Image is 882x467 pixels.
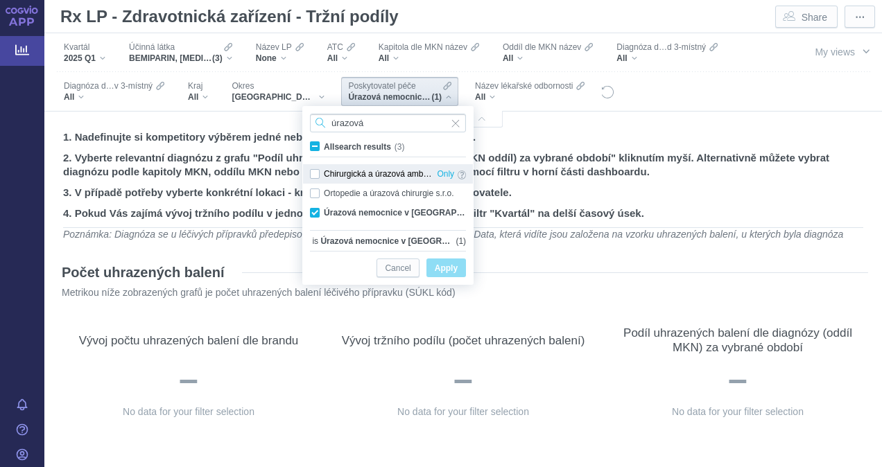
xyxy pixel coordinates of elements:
[437,166,454,182] span: Only
[63,151,863,179] h2: 2. Vyberte relevantní diagnózu z grafu "Podíl uhrazených balení podle diagnózy (MKN oddíl) za vyb...
[310,114,466,132] input: Search attribute values
[385,260,410,277] span: Cancel
[320,234,466,248] div: (1)
[348,80,415,91] span: Poskytovatel péče
[123,406,254,417] span: No data for your filter selection
[609,38,725,67] div: Diagnóza d…d 3-místnýAll
[64,53,96,64] span: 2025 Q1
[63,229,843,253] em: Poznámka: Diagnóza se u léčivých přípravků předepisovaných na recept nemusí lékaři uvádět. Data, ...
[64,91,74,103] span: All
[475,91,485,103] span: All
[845,6,875,28] button: More actions
[341,77,458,106] div: Poskytovatel péčeÚrazová nemocnice v [GEOGRAPHIC_DATA](1)
[55,33,768,111] div: Filters
[129,42,175,53] span: Účinná látka
[786,303,811,328] div: Description
[395,142,405,152] span: (3)
[310,234,320,248] span: is
[249,38,311,67] div: Název LPNone
[544,303,569,328] div: Show as table
[64,42,89,53] span: Kvartál
[377,258,419,277] button: Cancel
[850,303,875,328] div: More actions
[503,53,513,64] span: All
[232,91,315,103] span: [GEOGRAPHIC_DATA]
[188,80,202,91] span: Kraj
[62,263,225,281] h2: Počet uhrazených balení
[431,91,442,103] span: (1)
[64,80,153,91] span: Diagnóza d…v 3-místný
[55,3,406,30] h1: Rx LP - Zdravotnická zařízení - Tržní podíly
[63,130,863,144] h2: 1. Nadefinujte si kompetitory výběrem jedné nebo více účinných látek nebo brandů.
[57,77,171,106] div: Diagnóza d…v 3-místnýAll
[815,46,855,58] span: My views
[79,333,299,348] div: Vývoj počtu uhrazených balení dle brandu
[181,77,215,106] div: KrajAll
[475,80,573,91] span: Název lékařské odbornosti
[775,6,838,28] button: Share dashboard
[122,38,239,67] div: Účinná látkaBEMIPARIN, [MEDICAL_DATA], NADROPARIN(3)
[379,53,389,64] span: All
[424,111,503,127] button: Show less
[225,77,331,106] div: Okres[GEOGRAPHIC_DATA]
[672,406,804,417] span: No data for your filter selection
[63,206,863,220] h2: 4. Pokud Vás zajímá vývoj tržního podílu v jednotlivých zařízeních v čase, rozšiřte filtr "Kvartá...
[614,326,861,355] div: Podíl uhrazených balení dle diagnózy (oddíl MKN) za vybrané období
[435,260,458,277] span: Apply
[62,286,824,299] p: Metrikou níže zobrazených grafů je počet uhrazených balení léčivého přípravku (SÚKL kód)
[57,38,112,67] div: Kvartál2025 Q1
[320,234,456,248] span: Úrazová nemocnice v [GEOGRAPHIC_DATA]
[616,53,627,64] span: All
[503,42,581,53] span: Oddíl dle MKN název
[397,406,529,417] span: No data for your filter selection
[320,38,362,67] div: ATCAll
[324,142,391,152] span: All search results
[616,42,706,53] span: Diagnóza d…d 3-místný
[327,42,343,53] span: ATC
[441,116,485,123] span: Show less
[426,258,466,277] button: Apply
[269,303,294,328] div: Show as table
[232,80,254,91] span: Okres
[451,114,460,132] span: Input clear
[379,42,467,53] span: Kapitola dle MKN název
[327,53,338,64] span: All
[802,10,827,24] span: Share
[342,333,585,348] div: Vývoj tržního podílu (počet uhrazených balení)
[576,303,600,328] div: More actions
[818,303,843,328] div: Show as table
[256,53,277,64] span: None
[188,91,198,103] span: All
[372,38,486,67] div: Kapitola dle MKN názevAll
[855,10,865,24] span: ⋯
[212,53,223,64] span: (3)
[468,77,591,106] div: Název lékařské odbornostiAll
[496,38,600,67] div: Oddíl dle MKN názevAll
[348,91,431,103] span: Úrazová nemocnice v [GEOGRAPHIC_DATA]
[256,42,292,53] span: Název LP
[802,38,882,64] button: My views
[63,186,863,200] h2: 3. V případě potřeby vyberte konkrétní lokaci - kraj, okres nebo konkrétního poskytovatele.
[129,53,212,64] span: BEMIPARIN, [MEDICAL_DATA], NADROPARIN
[600,85,615,100] button: Reset all filters
[301,303,326,328] div: More actions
